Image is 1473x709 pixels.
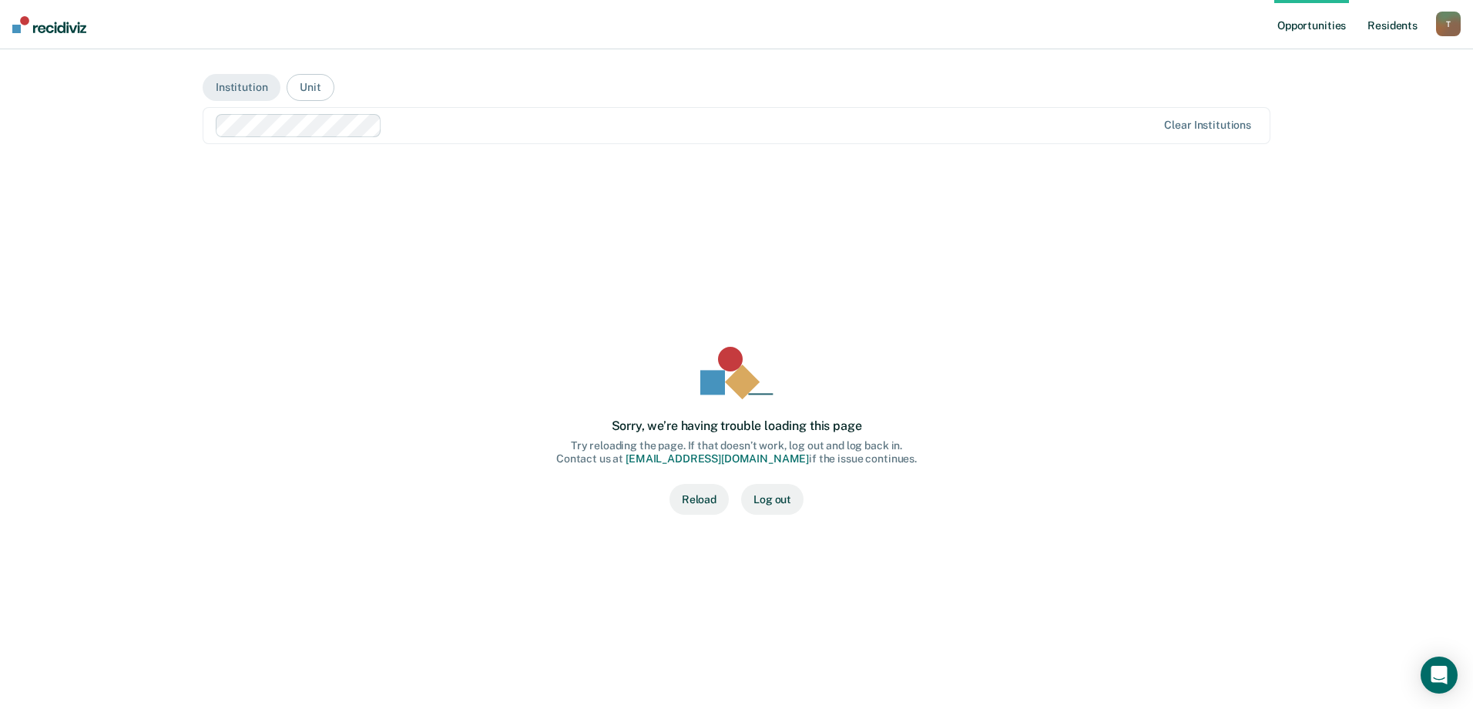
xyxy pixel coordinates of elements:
[556,439,917,465] div: Try reloading the page. If that doesn’t work, log out and log back in. Contact us at if the issue...
[12,16,86,33] img: Recidiviz
[1164,119,1251,132] div: Clear institutions
[1421,657,1458,694] div: Open Intercom Messenger
[741,484,804,515] button: Log out
[626,452,809,465] a: [EMAIL_ADDRESS][DOMAIN_NAME]
[669,484,729,515] button: Reload
[203,74,280,101] button: Institution
[1436,12,1461,36] button: T
[287,74,334,101] button: Unit
[612,418,862,433] div: Sorry, we’re having trouble loading this page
